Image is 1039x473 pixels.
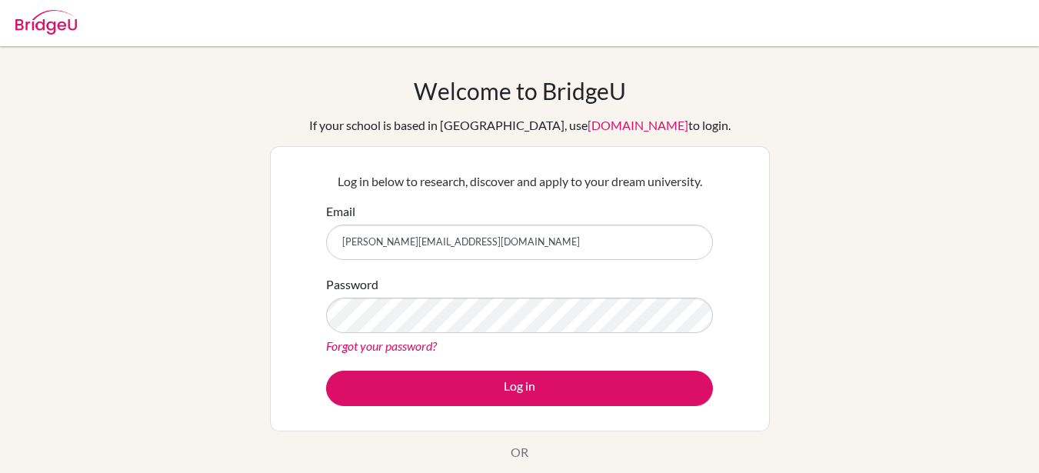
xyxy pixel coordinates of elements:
[15,10,77,35] img: Bridge-U
[326,202,355,221] label: Email
[309,116,731,135] div: If your school is based in [GEOGRAPHIC_DATA], use to login.
[326,371,713,406] button: Log in
[326,338,437,353] a: Forgot your password?
[414,77,626,105] h1: Welcome to BridgeU
[326,172,713,191] p: Log in below to research, discover and apply to your dream university.
[511,443,528,461] p: OR
[588,118,688,132] a: [DOMAIN_NAME]
[326,275,378,294] label: Password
